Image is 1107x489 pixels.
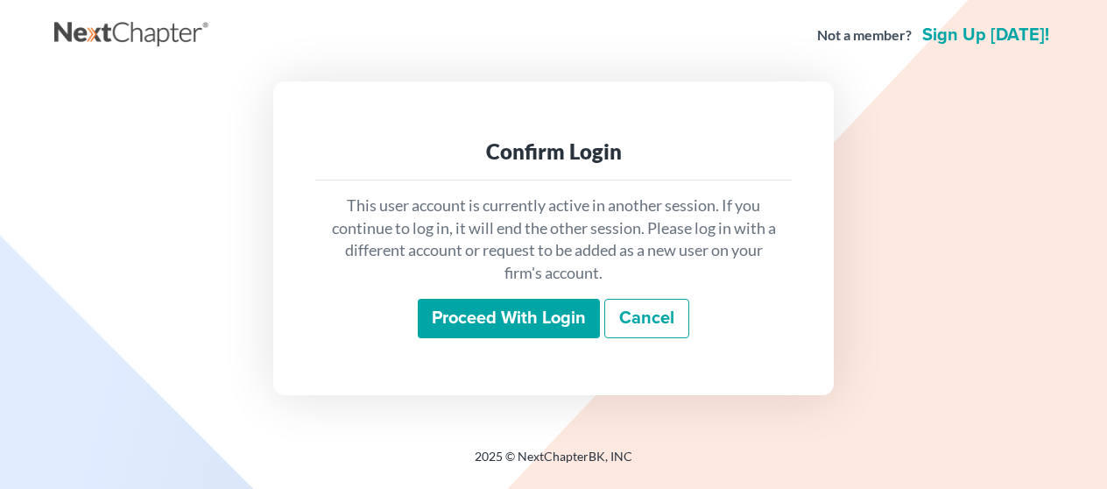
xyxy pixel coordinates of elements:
[54,448,1053,479] div: 2025 © NextChapterBK, INC
[817,25,912,46] strong: Not a member?
[418,299,600,339] input: Proceed with login
[919,26,1053,44] a: Sign up [DATE]!
[329,195,778,285] p: This user account is currently active in another session. If you continue to log in, it will end ...
[604,299,689,339] a: Cancel
[329,138,778,166] div: Confirm Login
